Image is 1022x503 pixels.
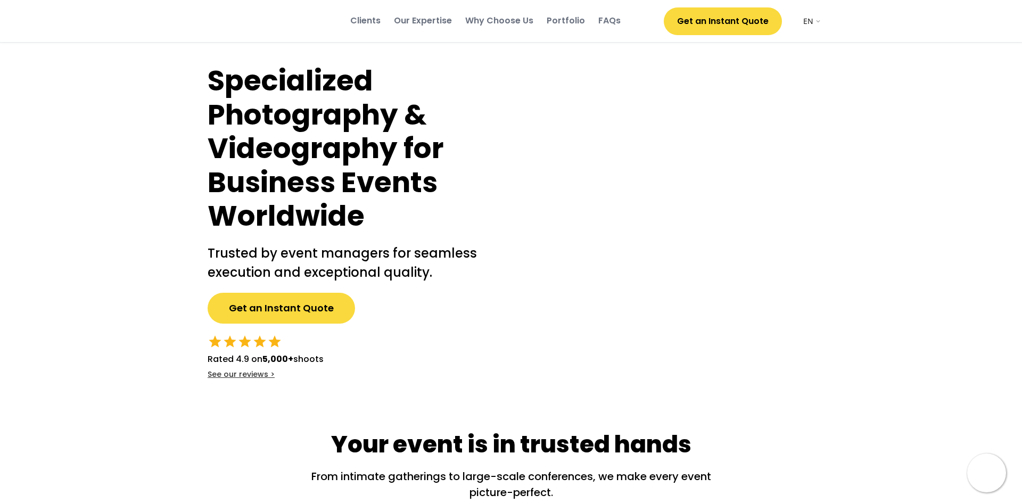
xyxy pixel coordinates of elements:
[208,334,222,349] button: star
[252,334,267,349] button: star
[598,15,621,27] div: FAQs
[208,293,355,324] button: Get an Instant Quote
[331,428,691,461] div: Your event is in trusted hands
[208,244,490,282] h2: Trusted by event managers for seamless execution and exceptional quality.
[547,15,585,27] div: Portfolio
[208,64,490,233] h1: Specialized Photography & Videography for Business Events Worldwide
[664,7,782,35] button: Get an Instant Quote
[222,334,237,349] button: star
[787,16,798,27] img: yH5BAEAAAAALAAAAAABAAEAAAIBRAA7
[511,64,830,368] img: yH5BAEAAAAALAAAAAABAAEAAAIBRAA7
[262,353,293,365] strong: 5,000+
[465,15,533,27] div: Why Choose Us
[237,334,252,349] button: star
[208,353,324,366] div: Rated 4.9 on shoots
[967,453,1006,492] img: yH5BAEAAAAALAAAAAABAAEAAAIBRAA7
[350,15,381,27] div: Clients
[267,334,282,349] button: star
[200,11,307,31] img: yH5BAEAAAAALAAAAAABAAEAAAIBRAA7
[298,468,724,500] div: From intimate gatherings to large-scale conferences, we make every event picture-perfect.
[208,369,275,380] div: See our reviews >
[394,15,452,27] div: Our Expertise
